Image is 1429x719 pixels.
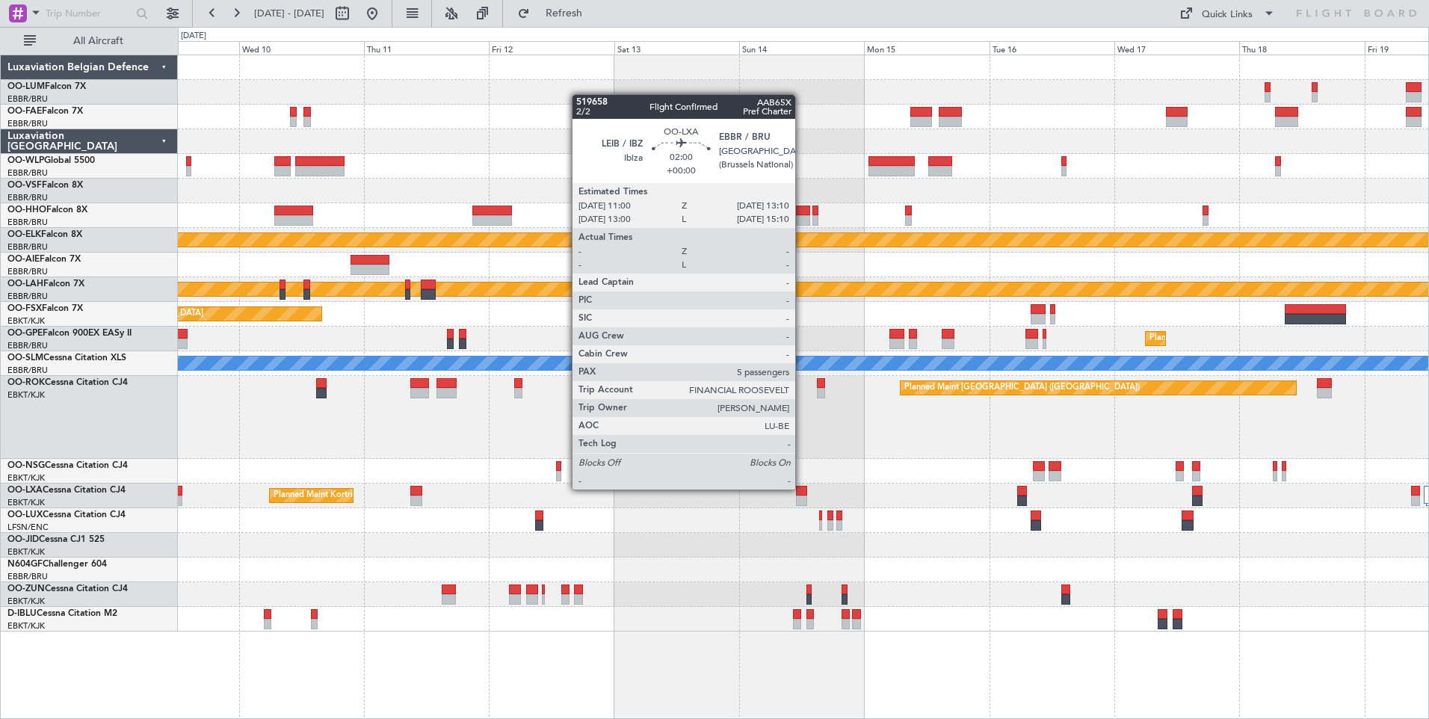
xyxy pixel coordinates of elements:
[7,522,49,533] a: LFSN/ENC
[7,596,45,607] a: EBKT/KJK
[7,280,43,288] span: OO-LAH
[7,365,48,376] a: EBBR/BRU
[7,181,42,190] span: OO-VSF
[7,535,39,544] span: OO-JID
[7,107,42,116] span: OO-FAE
[489,41,614,55] div: Fri 12
[7,230,41,239] span: OO-ELK
[16,29,162,53] button: All Aircraft
[7,510,43,519] span: OO-LUX
[7,217,48,228] a: EBBR/BRU
[7,167,48,179] a: EBBR/BRU
[7,472,45,484] a: EBKT/KJK
[364,41,489,55] div: Thu 11
[7,304,42,313] span: OO-FSX
[1202,7,1253,22] div: Quick Links
[7,82,45,91] span: OO-LUM
[7,546,45,558] a: EBKT/KJK
[7,280,84,288] a: OO-LAHFalcon 7X
[1149,327,1420,350] div: Planned Maint [GEOGRAPHIC_DATA] ([GEOGRAPHIC_DATA] National)
[7,107,83,116] a: OO-FAEFalcon 7X
[7,486,43,495] span: OO-LXA
[7,620,45,632] a: EBKT/KJK
[7,560,107,569] a: N604GFChallenger 604
[614,41,739,55] div: Sat 13
[7,609,117,618] a: D-IBLUCessna Citation M2
[7,206,46,215] span: OO-HHO
[181,30,206,43] div: [DATE]
[7,584,45,593] span: OO-ZUN
[7,156,44,165] span: OO-WLP
[254,7,324,20] span: [DATE] - [DATE]
[7,206,87,215] a: OO-HHOFalcon 8X
[1114,41,1239,55] div: Wed 17
[7,560,43,569] span: N604GF
[7,255,40,264] span: OO-AIE
[7,571,48,582] a: EBBR/BRU
[7,461,128,470] a: OO-NSGCessna Citation CJ4
[7,93,48,105] a: EBBR/BRU
[274,484,448,507] div: Planned Maint Kortrijk-[GEOGRAPHIC_DATA]
[1239,41,1364,55] div: Thu 18
[7,304,83,313] a: OO-FSXFalcon 7X
[7,378,128,387] a: OO-ROKCessna Citation CJ4
[533,8,596,19] span: Refresh
[39,36,158,46] span: All Aircraft
[7,497,45,508] a: EBKT/KJK
[7,241,48,253] a: EBBR/BRU
[7,230,82,239] a: OO-ELKFalcon 8X
[7,329,43,338] span: OO-GPE
[7,82,86,91] a: OO-LUMFalcon 7X
[864,41,989,55] div: Mon 15
[990,41,1114,55] div: Tue 16
[7,255,81,264] a: OO-AIEFalcon 7X
[7,378,45,387] span: OO-ROK
[46,2,132,25] input: Trip Number
[7,510,126,519] a: OO-LUXCessna Citation CJ4
[239,41,364,55] div: Wed 10
[7,389,45,401] a: EBKT/KJK
[7,584,128,593] a: OO-ZUNCessna Citation CJ4
[739,41,864,55] div: Sun 14
[7,461,45,470] span: OO-NSG
[7,192,48,203] a: EBBR/BRU
[7,156,95,165] a: OO-WLPGlobal 5500
[904,377,1140,399] div: Planned Maint [GEOGRAPHIC_DATA] ([GEOGRAPHIC_DATA])
[7,315,45,327] a: EBKT/KJK
[7,291,48,302] a: EBBR/BRU
[7,181,83,190] a: OO-VSFFalcon 8X
[7,609,37,618] span: D-IBLU
[7,354,126,362] a: OO-SLMCessna Citation XLS
[7,118,48,129] a: EBBR/BRU
[7,354,43,362] span: OO-SLM
[7,486,126,495] a: OO-LXACessna Citation CJ4
[510,1,600,25] button: Refresh
[1172,1,1283,25] button: Quick Links
[7,266,48,277] a: EBBR/BRU
[7,535,105,544] a: OO-JIDCessna CJ1 525
[7,329,132,338] a: OO-GPEFalcon 900EX EASy II
[7,340,48,351] a: EBBR/BRU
